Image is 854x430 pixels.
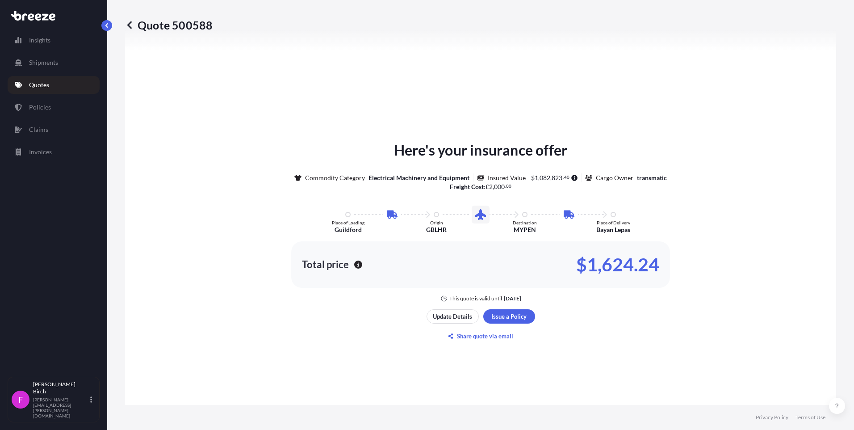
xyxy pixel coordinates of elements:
p: Origin [430,220,443,225]
p: Shipments [29,58,58,67]
a: Quotes [8,76,100,94]
b: Freight Cost [450,183,484,190]
p: Quotes [29,80,49,89]
p: Insights [29,36,50,45]
span: $ [531,175,535,181]
p: Place of Loading [332,220,364,225]
a: Shipments [8,54,100,72]
span: 00 [506,185,511,188]
p: This quote is valid until [449,295,502,302]
p: transmatic [637,173,667,182]
p: MYPEN [514,225,536,234]
p: Invoices [29,148,52,156]
span: . [563,176,564,179]
p: Commodity Category [305,173,365,182]
p: Claims [29,125,48,134]
p: [PERSON_NAME][EMAIL_ADDRESS][PERSON_NAME][DOMAIN_NAME] [33,397,88,418]
p: [PERSON_NAME] Birch [33,381,88,395]
p: Policies [29,103,51,112]
p: Quote 500588 [125,18,213,32]
p: Electrical Machinery and Equipment [368,173,469,182]
p: Update Details [433,312,472,321]
p: Cargo Owner [596,173,633,182]
p: GBLHR [426,225,447,234]
p: Guildford [335,225,362,234]
p: Insured Value [488,173,526,182]
button: Issue a Policy [483,309,535,324]
p: Place of Delivery [597,220,630,225]
p: Destination [513,220,537,225]
span: F [18,395,23,404]
p: Share quote via email [457,332,513,341]
p: $1,624.24 [576,257,659,272]
span: £ [486,184,489,190]
p: Issue a Policy [491,312,527,321]
a: Insights [8,31,100,49]
p: Bayan Lepas [596,225,630,234]
span: 40 [564,176,569,179]
a: Terms of Use [795,414,825,421]
button: Share quote via email [427,329,535,343]
span: 082 [540,175,550,181]
a: Claims [8,121,100,139]
span: 000 [494,184,505,190]
p: : [450,182,512,191]
a: Policies [8,98,100,116]
span: , [493,184,494,190]
span: , [538,175,540,181]
a: Privacy Policy [756,414,788,421]
span: , [550,175,552,181]
p: [DATE] [504,295,521,302]
span: . [505,185,506,188]
p: Total price [302,260,349,269]
p: Here's your insurance offer [394,139,567,161]
span: 823 [552,175,562,181]
span: 2 [489,184,493,190]
span: 1 [535,175,538,181]
a: Invoices [8,143,100,161]
button: Update Details [427,309,479,324]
